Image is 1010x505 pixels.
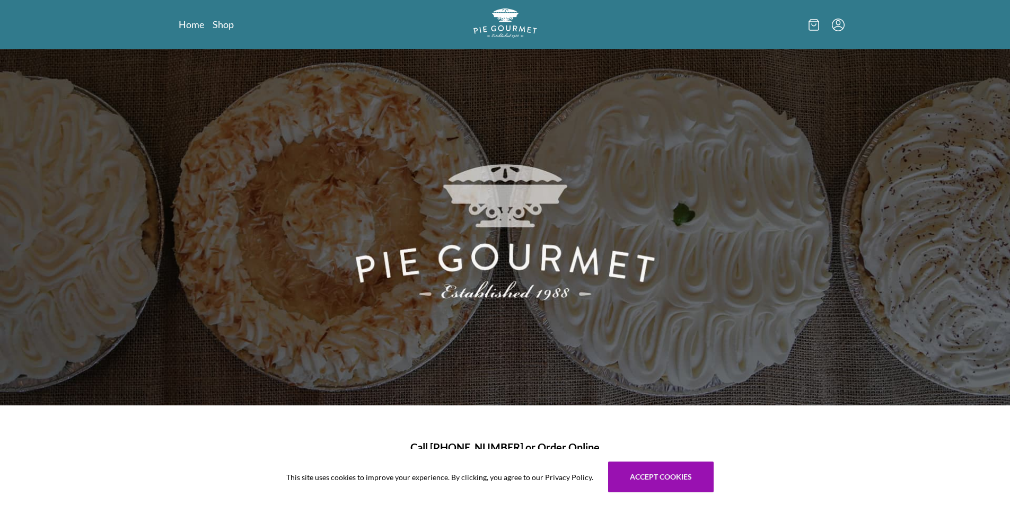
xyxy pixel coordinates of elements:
[179,18,204,31] a: Home
[608,462,714,492] button: Accept cookies
[473,8,537,38] img: logo
[286,472,593,483] span: This site uses cookies to improve your experience. By clicking, you agree to our Privacy Policy.
[191,439,819,455] h1: Call [PHONE_NUMBER] or Order Online
[473,8,537,41] a: Logo
[832,19,845,31] button: Menu
[213,18,234,31] a: Shop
